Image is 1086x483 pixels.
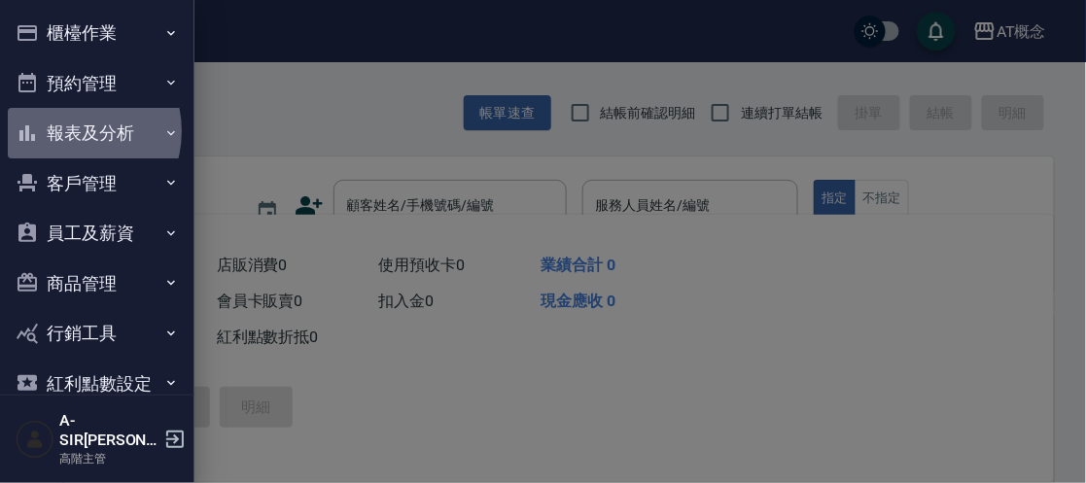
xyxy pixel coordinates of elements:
button: 紅利點數設定 [8,359,187,409]
button: 報表及分析 [8,108,187,158]
button: 行銷工具 [8,308,187,359]
p: 高階主管 [59,450,158,467]
img: Person [16,420,54,459]
button: 客戶管理 [8,158,187,209]
button: 商品管理 [8,259,187,309]
button: 預約管理 [8,58,187,109]
button: 櫃檯作業 [8,8,187,58]
h5: A-SIR[PERSON_NAME] [59,411,158,450]
button: 員工及薪資 [8,208,187,259]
